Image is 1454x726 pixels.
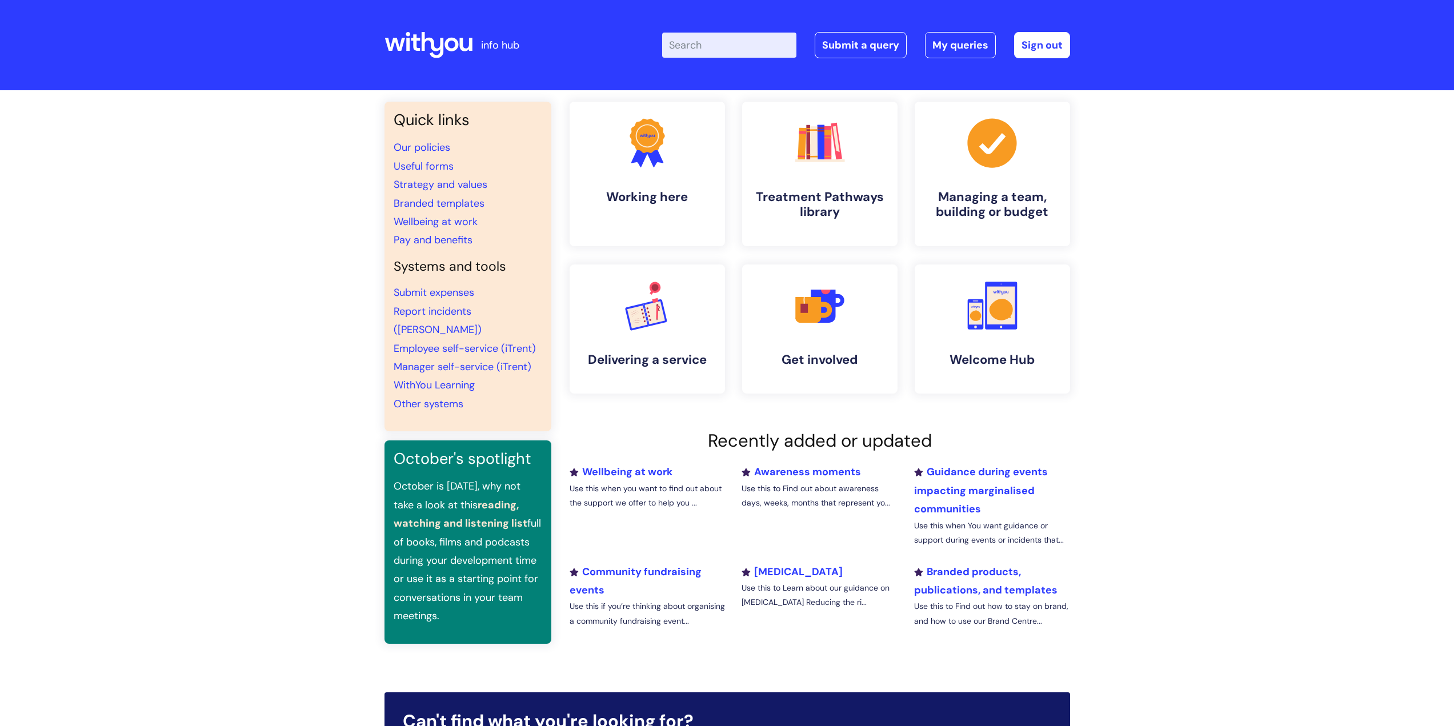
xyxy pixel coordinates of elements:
input: Search [662,33,796,58]
a: Our policies [394,141,450,154]
h3: Quick links [394,111,542,129]
h4: Managing a team, building or budget [924,190,1061,220]
a: Community fundraising events [570,565,702,597]
a: Wellbeing at work [570,465,672,479]
p: info hub [481,36,519,54]
a: Welcome Hub [915,264,1070,394]
a: [MEDICAL_DATA] [742,565,843,579]
a: Working here [570,102,725,246]
a: Pay and benefits [394,233,472,247]
p: October is [DATE], why not take a look at this full of books, films and podcasts during your deve... [394,477,542,625]
a: Useful forms [394,159,454,173]
a: Wellbeing at work [394,215,478,228]
a: Manager self-service (iTrent) [394,360,531,374]
a: Branded templates [394,196,484,210]
a: Strategy and values [394,178,487,191]
a: Employee self-service (iTrent) [394,342,536,355]
a: Other systems [394,397,463,411]
h4: Treatment Pathways library [751,190,888,220]
a: Awareness moments [742,465,861,479]
a: WithYou Learning [394,378,475,392]
h4: Working here [579,190,716,204]
p: Use this if you’re thinking about organising a community fundraising event... [570,599,725,628]
a: Treatment Pathways library [742,102,898,246]
a: Get involved [742,264,898,394]
a: My queries [925,32,996,58]
h4: Systems and tools [394,259,542,275]
div: | - [662,32,1070,58]
h4: Welcome Hub [924,352,1061,367]
h2: Recently added or updated [570,430,1070,451]
p: Use this to Find out about awareness days, weeks, months that represent yo... [742,482,897,510]
a: Managing a team, building or budget [915,102,1070,246]
p: Use this when you want to find out about the support we offer to help you ... [570,482,725,510]
p: Use this when You want guidance or support during events or incidents that... [914,519,1070,547]
a: Sign out [1014,32,1070,58]
h4: Get involved [751,352,888,367]
a: Delivering a service [570,264,725,394]
a: Submit a query [815,32,907,58]
h4: Delivering a service [579,352,716,367]
p: Use this to Find out how to stay on brand, and how to use our Brand Centre... [914,599,1070,628]
a: Guidance during events impacting marginalised communities [914,465,1048,516]
a: Report incidents ([PERSON_NAME]) [394,304,482,336]
p: Use this to Learn about our guidance on [MEDICAL_DATA] Reducing the ri... [742,581,897,609]
a: Branded products, publications, and templates [914,565,1058,597]
a: Submit expenses [394,286,474,299]
h3: October's spotlight [394,450,542,468]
